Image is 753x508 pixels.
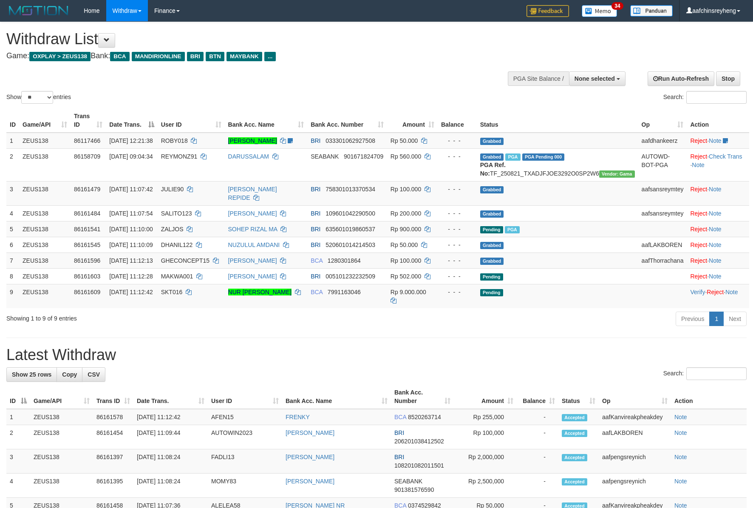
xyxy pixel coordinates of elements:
[687,268,749,284] td: ·
[391,137,418,144] span: Rp 50.000
[6,237,19,253] td: 6
[6,268,19,284] td: 8
[687,237,749,253] td: ·
[74,137,100,144] span: 86117466
[282,385,391,409] th: Bank Acc. Name: activate to sort column ascending
[408,414,441,420] span: Copy 8520263714 to clipboard
[674,478,687,485] a: Note
[208,385,282,409] th: User ID: activate to sort column ascending
[630,5,673,17] img: panduan.png
[30,409,93,425] td: ZEUS138
[394,414,406,420] span: BCA
[686,91,747,104] input: Search:
[6,133,19,149] td: 1
[454,409,517,425] td: Rp 255,000
[311,289,323,295] span: BCA
[391,289,426,295] span: Rp 9.000.000
[19,253,71,268] td: ZEUS138
[30,385,93,409] th: Game/API: activate to sort column ascending
[6,449,30,474] td: 3
[517,474,558,498] td: -
[391,210,421,217] span: Rp 200.000
[709,226,722,233] a: Note
[326,186,375,193] span: Copy 758301013370534 to clipboard
[480,226,503,233] span: Pending
[480,242,504,249] span: Grabbed
[311,241,320,248] span: BRI
[725,289,738,295] a: Note
[508,71,569,86] div: PGA Site Balance /
[394,438,444,445] span: Copy 206201038412502 to clipboard
[311,226,320,233] span: BRI
[311,273,320,280] span: BRI
[93,385,133,409] th: Trans ID: activate to sort column ascending
[208,449,282,474] td: FADLI13
[569,71,626,86] button: None selected
[21,91,53,104] select: Showentries
[286,414,310,420] a: FRENKY
[394,429,404,436] span: BRI
[687,284,749,308] td: · ·
[454,474,517,498] td: Rp 2,500,000
[6,108,19,133] th: ID
[709,241,722,248] a: Note
[441,272,473,281] div: - - -
[599,449,671,474] td: aafpengsreynich
[441,288,473,296] div: - - -
[161,289,183,295] span: SKT016
[109,186,153,193] span: [DATE] 11:07:42
[638,108,687,133] th: Op: activate to sort column ascending
[6,284,19,308] td: 9
[19,181,71,205] td: ZEUS138
[709,257,722,264] a: Note
[286,478,334,485] a: [PERSON_NAME]
[611,2,623,10] span: 34
[109,153,153,160] span: [DATE] 09:04:34
[687,253,749,268] td: ·
[228,241,280,248] a: NUZULUL AMDANI
[709,273,722,280] a: Note
[187,52,204,61] span: BRI
[161,226,184,233] span: ZALJOS
[30,425,93,449] td: ZEUS138
[161,186,184,193] span: JULIE90
[311,137,320,144] span: BRI
[311,210,320,217] span: BRI
[311,186,320,193] span: BRI
[311,257,323,264] span: BCA
[326,226,375,233] span: Copy 635601019860537 to clipboard
[391,153,421,160] span: Rp 560.000
[109,257,153,264] span: [DATE] 11:12:13
[480,258,504,265] span: Grabbed
[286,429,334,436] a: [PERSON_NAME]
[723,312,747,326] a: Next
[480,273,503,281] span: Pending
[328,289,361,295] span: Copy 7991163046 to clipboard
[517,425,558,449] td: -
[676,312,710,326] a: Previous
[158,108,225,133] th: User ID: activate to sort column ascending
[208,425,282,449] td: AUTOWIN2023
[391,186,421,193] span: Rp 100.000
[709,312,724,326] a: 1
[599,474,671,498] td: aafpengsreynich
[674,454,687,460] a: Note
[62,371,77,378] span: Copy
[6,385,30,409] th: ID: activate to sort column descending
[441,136,473,145] div: - - -
[690,289,705,295] a: Verify
[228,273,277,280] a: [PERSON_NAME]
[599,385,671,409] th: Op: activate to sort column ascending
[671,385,747,409] th: Action
[71,108,106,133] th: Trans ID: activate to sort column ascending
[228,153,269,160] a: DARUSSALAM
[132,52,185,61] span: MANDIRIONLINE
[161,241,193,248] span: DHANIL122
[480,138,504,145] span: Grabbed
[709,210,722,217] a: Note
[6,221,19,237] td: 5
[690,257,707,264] a: Reject
[648,71,714,86] a: Run Auto-Refresh
[480,210,504,218] span: Grabbed
[6,181,19,205] td: 3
